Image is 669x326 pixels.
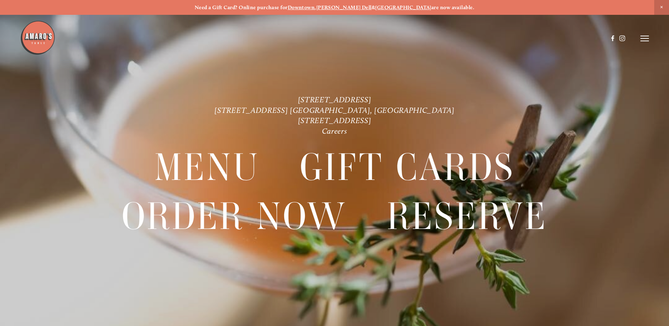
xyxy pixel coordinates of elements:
span: Order Now [122,192,347,241]
strong: , [315,4,316,11]
a: [PERSON_NAME] Dell [316,4,372,11]
img: Amaro's Table [20,20,55,55]
a: [STREET_ADDRESS] [298,116,371,125]
span: Menu [154,143,260,192]
strong: Need a Gift Card? Online purchase for [195,4,288,11]
a: [STREET_ADDRESS] [GEOGRAPHIC_DATA], [GEOGRAPHIC_DATA] [214,105,454,115]
a: Downtown [288,4,315,11]
a: [STREET_ADDRESS] [298,95,371,104]
a: Gift Cards [300,143,515,191]
a: Menu [154,143,260,191]
a: [GEOGRAPHIC_DATA] [375,4,431,11]
strong: are now available. [431,4,474,11]
a: Order Now [122,192,347,240]
strong: & [372,4,375,11]
a: Reserve [387,192,547,240]
a: Careers [322,126,347,136]
span: Reserve [387,192,547,241]
span: Gift Cards [300,143,515,192]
